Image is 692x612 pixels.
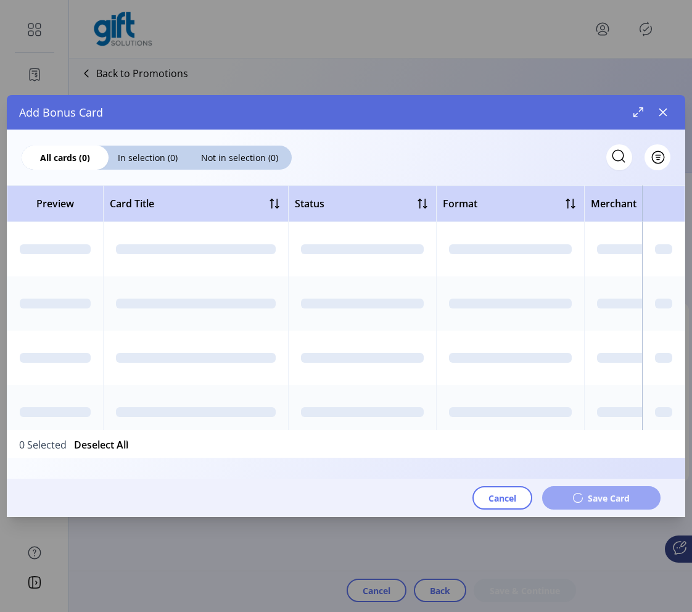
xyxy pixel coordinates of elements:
span: In selection (0) [109,151,187,164]
span: Cancel [488,492,516,505]
span: Add Bonus Card [19,104,103,121]
span: Card Title [110,196,154,211]
span: Merchant [591,196,636,211]
button: Maximize [628,102,648,122]
span: Format [443,196,477,211]
div: Status [295,196,324,211]
div: In selection (0) [109,146,187,170]
button: Cancel [472,486,532,510]
button: Filter Button [645,144,670,170]
button: Deselect All [74,437,128,452]
span: All cards (0) [22,151,109,164]
div: All cards (0) [22,146,109,170]
div: Not in selection (0) [187,146,292,170]
span: Preview [14,196,97,211]
span: Not in selection (0) [187,151,292,164]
